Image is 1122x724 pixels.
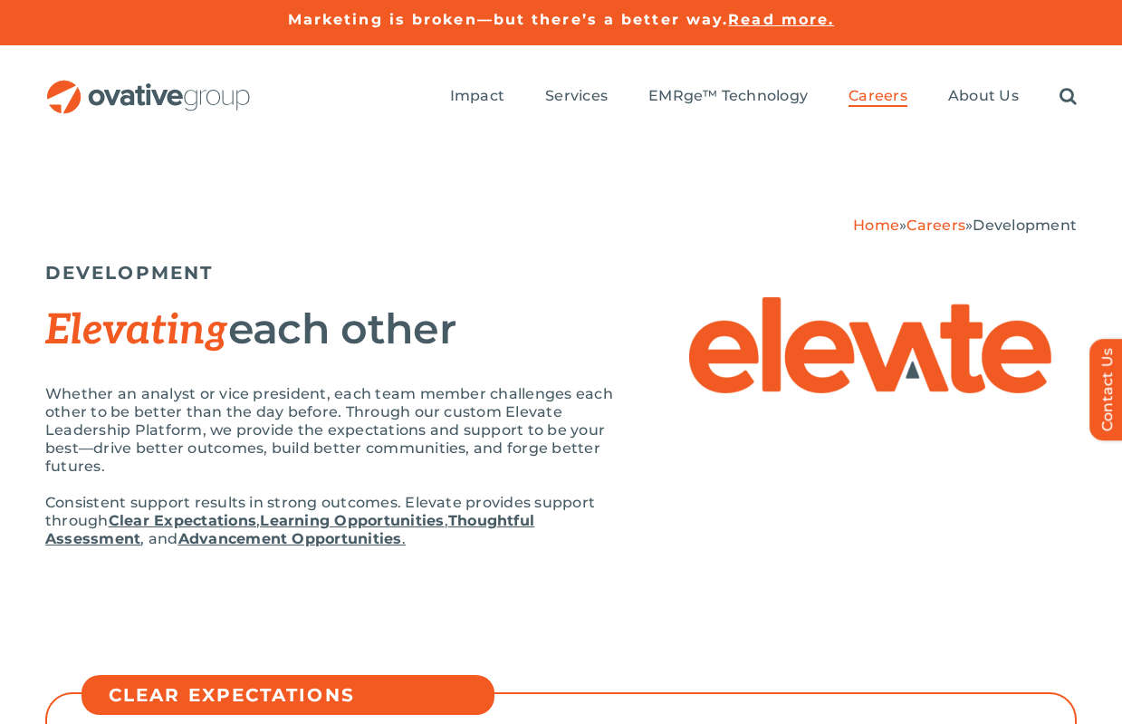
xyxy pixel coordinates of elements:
nav: Menu [450,68,1077,126]
a: Marketing is broken—but there’s a better way. [288,11,729,28]
a: Impact [450,87,504,107]
a: OG_Full_horizontal_RGB [45,78,252,95]
span: , [445,512,448,529]
h5: DEVELOPMENT [45,262,1077,284]
span: EMRge™ Technology [648,87,808,105]
span: , [256,512,260,529]
a: Careers [906,217,965,234]
a: Read more. [728,11,834,28]
span: , and [140,530,177,547]
a: About Us [948,87,1019,107]
a: Advancement Opportunities. [178,530,406,547]
a: Clear Expectations [109,512,256,529]
span: Impact [450,87,504,105]
span: Development [973,217,1077,234]
span: Careers [849,87,907,105]
a: Services [545,87,608,107]
p: Whether an analyst or vice president, each team member challenges each other to be better than th... [45,385,628,476]
a: EMRge™ Technology [648,87,808,107]
h2: each other [45,306,628,353]
a: Home [853,217,899,234]
a: Careers [849,87,907,107]
a: Search [1060,87,1077,107]
strong: Advancement Opportunities [178,530,402,547]
span: Elevating [45,305,228,356]
span: Services [545,87,608,105]
span: About Us [948,87,1019,105]
a: Learning Opportunities [260,512,444,529]
img: Elevate – Elevate Logo [689,297,1051,393]
p: Consistent support results in strong outcomes. Elevate provides support through [45,494,628,548]
h5: CLEAR EXPECTATIONS [109,684,485,706]
a: Thoughtful Assessment [45,512,534,547]
span: » » [853,217,1077,234]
